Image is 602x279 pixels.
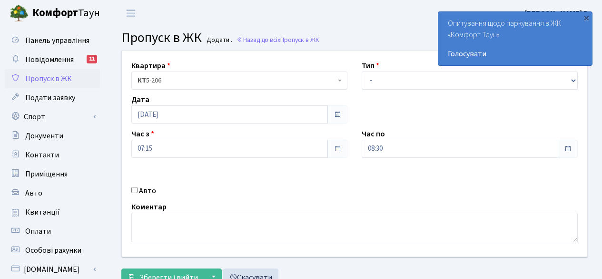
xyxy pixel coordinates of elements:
[524,8,591,19] a: [PERSON_NAME] В.
[32,5,100,21] span: Таун
[131,128,154,140] label: Час з
[25,73,72,84] span: Пропуск в ЖК
[32,5,78,21] b: Комфорт
[139,185,156,196] label: Авто
[5,126,100,145] a: Документи
[5,69,100,88] a: Пропуск в ЖК
[25,131,63,141] span: Документи
[5,107,100,126] a: Спорт
[10,4,29,23] img: logo.png
[138,76,336,85] span: <b>КТ</b>&nbsp;&nbsp;&nbsp;&nbsp;5-206
[25,245,81,256] span: Особові рахунки
[25,35,89,46] span: Панель управління
[5,203,100,222] a: Квитанції
[138,76,146,85] b: КТ
[237,35,319,44] a: Назад до всіхПропуск в ЖК
[362,60,379,72] label: Тип
[121,28,202,47] span: Пропуск в ЖК
[5,88,100,107] a: Подати заявку
[25,93,75,103] span: Подати заявку
[131,60,170,72] label: Квартира
[5,165,100,184] a: Приміщення
[582,13,591,22] div: ×
[25,188,42,198] span: Авто
[5,260,100,279] a: [DOMAIN_NAME]
[5,31,100,50] a: Панель управління
[119,5,143,21] button: Переключити навігацію
[131,72,347,90] span: <b>КТ</b>&nbsp;&nbsp;&nbsp;&nbsp;5-206
[438,12,592,65] div: Опитування щодо паркування в ЖК «Комфорт Таун»
[280,35,319,44] span: Пропуск в ЖК
[131,94,149,105] label: Дата
[25,207,60,217] span: Квитанції
[131,201,167,213] label: Коментар
[25,226,51,237] span: Оплати
[5,184,100,203] a: Авто
[5,241,100,260] a: Особові рахунки
[5,145,100,165] a: Контакти
[362,128,385,140] label: Час по
[25,54,74,65] span: Повідомлення
[25,150,59,160] span: Контакти
[25,169,68,179] span: Приміщення
[5,50,100,69] a: Повідомлення11
[5,222,100,241] a: Оплати
[448,48,582,60] a: Голосувати
[87,55,97,63] div: 11
[205,36,232,44] small: Додати .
